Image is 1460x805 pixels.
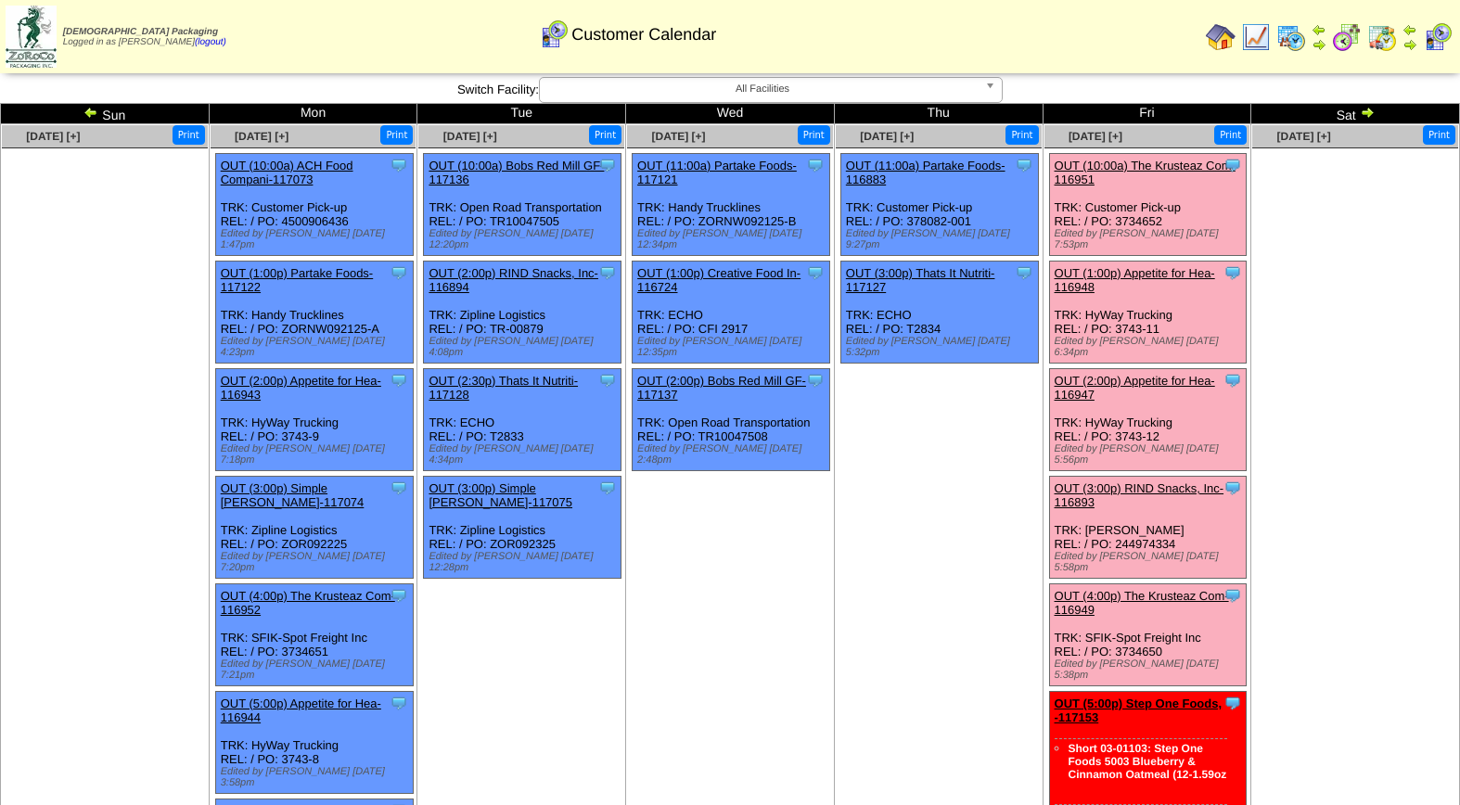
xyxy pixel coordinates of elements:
img: Tooltip [598,371,617,390]
div: Edited by [PERSON_NAME] [DATE] 7:53pm [1055,228,1247,250]
a: OUT (2:00p) Bobs Red Mill GF-117137 [637,374,806,402]
div: Edited by [PERSON_NAME] [DATE] 7:18pm [221,443,413,466]
a: OUT (3:00p) Simple [PERSON_NAME]-117075 [429,481,572,509]
img: Tooltip [598,263,617,282]
img: Tooltip [390,694,408,712]
td: Thu [834,104,1043,124]
img: arrowright.gif [1360,105,1375,120]
img: Tooltip [1223,156,1242,174]
a: OUT (11:00a) Partake Foods-117121 [637,159,797,186]
a: [DATE] [+] [443,130,497,143]
div: Edited by [PERSON_NAME] [DATE] 9:27pm [846,228,1038,250]
div: Edited by [PERSON_NAME] [DATE] 7:21pm [221,658,413,681]
div: Edited by [PERSON_NAME] [DATE] 12:28pm [429,551,621,573]
a: OUT (2:00p) RIND Snacks, Inc-116894 [429,266,598,294]
img: Tooltip [390,586,408,605]
div: Edited by [PERSON_NAME] [DATE] 2:48pm [637,443,829,466]
div: Edited by [PERSON_NAME] [DATE] 7:20pm [221,551,413,573]
a: Short 03-01103: Step One Foods 5003 Blueberry & Cinnamon Oatmeal (12-1.59oz [1069,742,1227,781]
span: Logged in as [PERSON_NAME] [63,27,226,47]
img: Tooltip [390,156,408,174]
a: [DATE] [+] [1277,130,1331,143]
td: Sat [1251,104,1460,124]
div: TRK: ECHO REL: / PO: T2833 [424,369,621,471]
button: Print [173,125,205,145]
img: calendarprod.gif [1276,22,1306,52]
a: OUT (1:00p) Partake Foods-117122 [221,266,374,294]
div: TRK: Customer Pick-up REL: / PO: 4500906436 [215,154,413,256]
img: Tooltip [390,479,408,497]
a: OUT (3:00p) Thats It Nutriti-117127 [846,266,995,294]
img: zoroco-logo-small.webp [6,6,57,68]
div: Edited by [PERSON_NAME] [DATE] 12:34pm [637,228,829,250]
td: Fri [1043,104,1251,124]
img: home.gif [1206,22,1236,52]
a: OUT (2:00p) Appetite for Hea-116947 [1055,374,1215,402]
button: Print [1214,125,1247,145]
img: arrowright.gif [1402,37,1417,52]
a: OUT (4:00p) The Krusteaz Com-116949 [1055,589,1229,617]
img: Tooltip [1223,263,1242,282]
div: Edited by [PERSON_NAME] [DATE] 12:20pm [429,228,621,250]
div: Edited by [PERSON_NAME] [DATE] 1:47pm [221,228,413,250]
div: Edited by [PERSON_NAME] [DATE] 5:32pm [846,336,1038,358]
a: [DATE] [+] [1069,130,1122,143]
img: arrowleft.gif [1402,22,1417,37]
img: Tooltip [806,263,825,282]
div: TRK: SFIK-Spot Freight Inc REL: / PO: 3734650 [1049,584,1247,686]
img: calendarcustomer.gif [539,19,569,49]
div: Edited by [PERSON_NAME] [DATE] 5:38pm [1055,658,1247,681]
a: OUT (10:00a) Bobs Red Mill GF-117136 [429,159,604,186]
td: Wed [626,104,835,124]
a: OUT (1:00p) Creative Food In-116724 [637,266,800,294]
a: OUT (1:00p) Appetite for Hea-116948 [1055,266,1215,294]
div: TRK: HyWay Trucking REL: / PO: 3743-9 [215,369,413,471]
a: OUT (4:00p) The Krusteaz Com-116952 [221,589,395,617]
a: [DATE] [+] [235,130,288,143]
a: OUT (2:30p) Thats It Nutriti-117128 [429,374,578,402]
div: TRK: Open Road Transportation REL: / PO: TR10047508 [633,369,830,471]
div: TRK: Customer Pick-up REL: / PO: 378082-001 [840,154,1038,256]
a: [DATE] [+] [860,130,914,143]
button: Print [589,125,621,145]
button: Print [1423,125,1455,145]
img: calendarcustomer.gif [1423,22,1453,52]
a: [DATE] [+] [651,130,705,143]
div: TRK: HyWay Trucking REL: / PO: 3743-11 [1049,262,1247,364]
img: line_graph.gif [1241,22,1271,52]
div: Edited by [PERSON_NAME] [DATE] 5:56pm [1055,443,1247,466]
button: Print [798,125,830,145]
div: Edited by [PERSON_NAME] [DATE] 6:34pm [1055,336,1247,358]
div: Edited by [PERSON_NAME] [DATE] 12:35pm [637,336,829,358]
a: OUT (10:00a) The Krusteaz Com-116951 [1055,159,1236,186]
div: TRK: Open Road Transportation REL: / PO: TR10047505 [424,154,621,256]
a: OUT (11:00a) Partake Foods-116883 [846,159,1005,186]
img: arrowright.gif [1312,37,1326,52]
img: Tooltip [1015,263,1033,282]
img: Tooltip [806,371,825,390]
div: Edited by [PERSON_NAME] [DATE] 4:23pm [221,336,413,358]
img: calendarblend.gif [1332,22,1362,52]
td: Mon [209,104,417,124]
img: Tooltip [1223,371,1242,390]
a: [DATE] [+] [26,130,80,143]
a: OUT (10:00a) ACH Food Compani-117073 [221,159,353,186]
img: Tooltip [1015,156,1033,174]
a: (logout) [195,37,226,47]
img: arrowleft.gif [83,105,98,120]
img: Tooltip [806,156,825,174]
div: TRK: [PERSON_NAME] REL: / PO: 244974334 [1049,477,1247,579]
span: All Facilities [547,78,978,100]
img: Tooltip [390,263,408,282]
a: OUT (3:00p) Simple [PERSON_NAME]-117074 [221,481,365,509]
img: calendarinout.gif [1367,22,1397,52]
div: TRK: Zipline Logistics REL: / PO: ZOR092225 [215,477,413,579]
img: Tooltip [598,479,617,497]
